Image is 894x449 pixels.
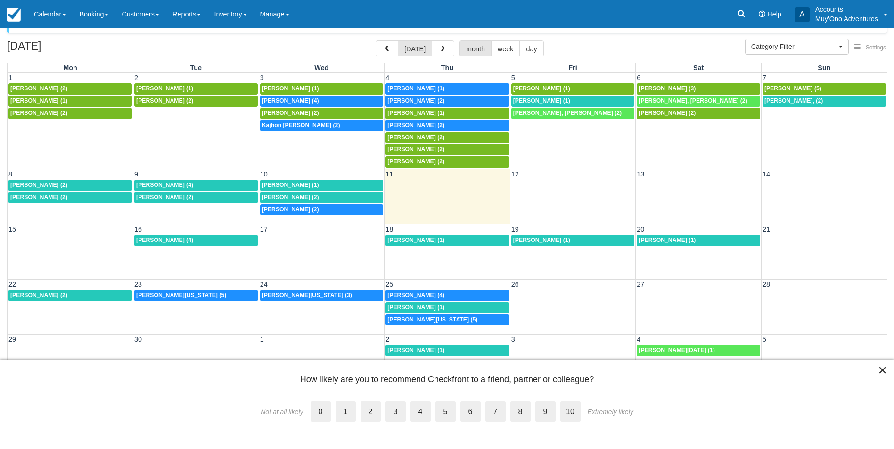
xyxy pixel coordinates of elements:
span: 29 [8,336,17,343]
span: 12 [510,170,520,178]
span: 15 [8,225,17,233]
span: [PERSON_NAME] (2) [639,110,696,116]
span: 30 [133,336,143,343]
span: 17 [259,225,269,233]
label: 9 [535,401,556,422]
span: [PERSON_NAME] (1) [513,237,570,243]
span: [PERSON_NAME][US_STATE] (5) [387,316,477,323]
span: [PERSON_NAME] (2) [262,206,319,213]
span: [PERSON_NAME] (2) [387,134,444,141]
span: 5 [510,74,516,81]
div: Not at all likely [261,408,303,416]
span: 11 [385,170,394,178]
span: [PERSON_NAME] (5) [764,85,821,92]
label: 3 [385,401,406,422]
span: 2 [385,336,390,343]
span: 7 [762,74,767,81]
span: 13 [636,170,645,178]
span: [PERSON_NAME] (2) [387,97,444,104]
span: 2 [133,74,139,81]
span: [PERSON_NAME], [PERSON_NAME] (2) [513,110,622,116]
span: 14 [762,170,771,178]
button: Close [878,362,887,377]
span: [PERSON_NAME] (2) [136,97,193,104]
span: [PERSON_NAME] (2) [262,110,319,116]
label: 5 [435,401,456,422]
span: 8 [8,170,13,178]
span: [PERSON_NAME] (1) [262,85,319,92]
div: Extremely likely [588,408,633,416]
span: Settings [866,44,886,51]
span: 28 [762,281,771,288]
label: 8 [510,401,531,422]
button: month [459,40,492,56]
span: [PERSON_NAME] (4) [136,182,193,188]
span: [PERSON_NAME] (2) [387,146,444,152]
span: [PERSON_NAME] (1) [387,85,444,92]
span: Help [767,10,781,18]
span: [PERSON_NAME] (1) [136,85,193,92]
label: 1 [336,401,356,422]
span: 19 [510,225,520,233]
span: [PERSON_NAME] (1) [10,97,67,104]
label: 6 [460,401,481,422]
span: Fri [568,64,577,72]
span: [PERSON_NAME] (2) [136,194,193,200]
span: 23 [133,281,143,288]
span: 21 [762,225,771,233]
span: Thu [441,64,453,72]
span: [PERSON_NAME], [PERSON_NAME] (2) [639,97,747,104]
p: Accounts [815,5,878,14]
span: 1 [259,336,265,343]
span: Category Filter [751,42,837,51]
span: 20 [636,225,645,233]
span: [PERSON_NAME] (1) [262,182,319,188]
span: [PERSON_NAME] (1) [513,97,570,104]
i: Help [759,11,765,17]
div: A [795,7,810,22]
span: 9 [133,170,139,178]
span: [PERSON_NAME][US_STATE] (5) [136,292,226,298]
img: checkfront-main-nav-mini-logo.png [7,8,21,22]
span: [PERSON_NAME] (1) [513,85,570,92]
span: 26 [510,281,520,288]
span: Sun [818,64,830,72]
span: [PERSON_NAME] (2) [10,292,67,298]
span: [PERSON_NAME] (2) [10,110,67,116]
button: day [519,40,543,56]
span: [PERSON_NAME] (1) [387,304,444,311]
span: Sat [693,64,704,72]
span: [PERSON_NAME] (1) [639,237,696,243]
button: week [491,40,520,56]
span: [PERSON_NAME] (2) [387,158,444,165]
label: 7 [485,401,506,422]
label: 4 [410,401,431,422]
button: [DATE] [398,40,432,56]
span: [PERSON_NAME] (2) [262,194,319,200]
span: 3 [259,74,265,81]
span: [PERSON_NAME] (2) [10,194,67,200]
span: [PERSON_NAME][DATE] (1) [639,347,715,353]
span: 5 [762,336,767,343]
span: [PERSON_NAME] (2) [10,182,67,188]
span: 3 [510,336,516,343]
label: 0 [311,401,331,422]
span: [PERSON_NAME] (4) [387,292,444,298]
span: 22 [8,281,17,288]
span: 6 [636,74,641,81]
span: Mon [63,64,77,72]
span: Wed [314,64,328,72]
label: 10 [560,401,581,422]
span: [PERSON_NAME] (1) [387,110,444,116]
h2: [DATE] [7,40,126,58]
span: 10 [259,170,269,178]
span: 4 [385,74,390,81]
span: 4 [636,336,641,343]
span: [PERSON_NAME] (1) [387,237,444,243]
span: Kajhon [PERSON_NAME] (2) [262,122,340,128]
span: Tue [190,64,202,72]
span: 27 [636,281,645,288]
p: Muy'Ono Adventures [815,14,878,24]
label: 2 [361,401,381,422]
span: [PERSON_NAME][US_STATE] (3) [262,292,352,298]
